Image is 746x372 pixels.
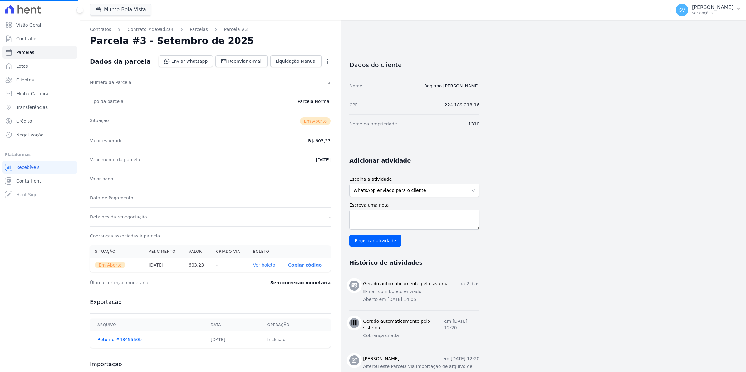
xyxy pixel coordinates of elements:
dd: Sem correção monetária [270,280,331,286]
a: Lotes [2,60,77,72]
h3: Dados do cliente [349,61,479,69]
dt: Vencimento da parcela [90,157,140,163]
a: Ver boleto [253,262,275,267]
label: Escolha a atividade [349,176,479,183]
th: Operação [260,319,331,331]
dd: - [329,214,331,220]
span: Crédito [16,118,32,124]
a: Liquidação Manual [270,55,322,67]
a: Negativação [2,129,77,141]
dt: Data de Pagamento [90,195,133,201]
span: Em Aberto [300,117,331,125]
dt: CPF [349,102,357,108]
th: Boleto [248,245,283,258]
button: Copiar código [288,262,322,267]
h3: [PERSON_NAME] [363,355,399,362]
span: Recebíveis [16,164,40,170]
th: Data [203,319,260,331]
a: Parcela #3 [224,26,248,33]
dt: Tipo da parcela [90,98,124,105]
a: Conta Hent [2,175,77,187]
dd: - [329,195,331,201]
th: [DATE] [144,258,184,272]
span: Minha Carteira [16,91,48,97]
dt: Cobranças associadas à parcela [90,233,160,239]
span: Visão Geral [16,22,41,28]
a: Regiano [PERSON_NAME] [424,83,479,88]
dt: Nome [349,83,362,89]
a: Contrato #de9ad2a4 [127,26,174,33]
p: em [DATE] 12:20 [444,318,479,331]
span: Clientes [16,77,34,83]
span: SV [679,8,685,12]
dd: Parcela Normal [297,98,331,105]
p: Cobrança criada [363,332,479,339]
dt: Número da Parcela [90,79,131,86]
a: Retorno #4845550b [97,337,142,342]
p: Ver opções [692,11,734,16]
a: Reenviar e-mail [215,55,268,67]
a: Crédito [2,115,77,127]
label: Escreva uma nota [349,202,479,208]
span: Em Aberto [95,262,125,268]
dd: - [329,176,331,182]
dt: Detalhes da renegociação [90,214,147,220]
p: E-mail com boleto enviado [363,288,479,295]
a: Parcelas [2,46,77,59]
th: Situação [90,245,144,258]
h3: Gerado automaticamente pelo sistema [363,281,449,287]
span: Negativação [16,132,44,138]
th: Arquivo [90,319,203,331]
p: em [DATE] 12:20 [442,355,479,362]
dd: [DATE] [316,157,331,163]
h3: Adicionar atividade [349,157,411,164]
a: Visão Geral [2,19,77,31]
p: há 2 dias [459,281,479,287]
nav: Breadcrumb [90,26,331,33]
h2: Parcela #3 - Setembro de 2025 [90,35,254,46]
dt: Situação [90,117,109,125]
td: Inclusão [260,331,331,348]
h3: Gerado automaticamente pelo sistema [363,318,444,331]
span: Contratos [16,36,37,42]
dt: Valor pago [90,176,113,182]
th: Vencimento [144,245,184,258]
a: Transferências [2,101,77,114]
dt: Nome da propriedade [349,121,397,127]
a: Contratos [90,26,111,33]
span: Conta Hent [16,178,41,184]
p: Aberto em [DATE] 14:05 [363,296,479,303]
dd: 224.189.218-16 [444,102,479,108]
div: Plataformas [5,151,75,159]
a: Enviar whatsapp [159,55,213,67]
a: Minha Carteira [2,87,77,100]
th: Criado via [211,245,248,258]
dd: R$ 603,23 [308,138,331,144]
dt: Última correção monetária [90,280,232,286]
th: 603,23 [184,258,211,272]
td: [DATE] [203,331,260,348]
h3: Importação [90,360,331,368]
dd: 3 [328,79,331,86]
button: Munte Bela Vista [90,4,151,16]
p: [PERSON_NAME] [692,4,734,11]
a: Contratos [2,32,77,45]
input: Registrar atividade [349,235,401,247]
div: Dados da parcela [90,58,151,65]
a: Recebíveis [2,161,77,174]
span: Reenviar e-mail [228,58,263,64]
a: Parcelas [190,26,208,33]
span: Transferências [16,104,48,110]
th: Valor [184,245,211,258]
h3: Exportação [90,298,331,306]
h3: Histórico de atividades [349,259,422,267]
span: Lotes [16,63,28,69]
span: Parcelas [16,49,34,56]
span: Liquidação Manual [276,58,317,64]
a: Clientes [2,74,77,86]
th: - [211,258,248,272]
dd: 1310 [468,121,479,127]
dt: Valor esperado [90,138,123,144]
button: SV [PERSON_NAME] Ver opções [671,1,746,19]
